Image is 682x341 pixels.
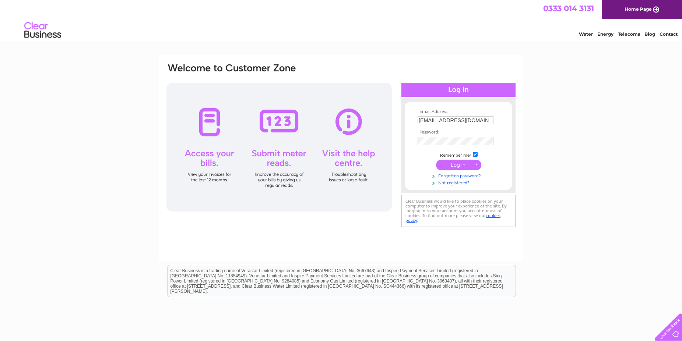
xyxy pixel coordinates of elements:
[579,31,593,37] a: Water
[436,160,481,170] input: Submit
[401,195,516,227] div: Clear Business would like to place cookies on your computer to improve your experience of the sit...
[168,4,516,36] div: Clear Business is a trading name of Verastar Limited (registered in [GEOGRAPHIC_DATA] No. 3667643...
[597,31,614,37] a: Energy
[24,19,61,42] img: logo.png
[644,31,655,37] a: Blog
[416,130,501,135] th: Password:
[618,31,640,37] a: Telecoms
[416,151,501,158] td: Remember me?
[416,109,501,114] th: Email Address:
[543,4,594,13] a: 0333 014 3131
[405,213,500,223] a: cookies policy
[660,31,678,37] a: Contact
[418,179,501,186] a: Not registered?
[418,172,501,179] a: Forgotten password?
